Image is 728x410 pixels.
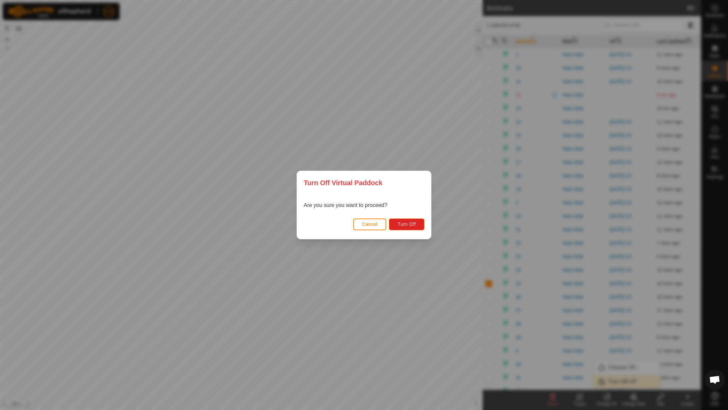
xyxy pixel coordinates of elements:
[362,221,378,227] span: Cancel
[353,218,387,230] button: Cancel
[705,370,725,390] div: Open chat
[304,201,387,209] p: Are you sure you want to proceed?
[389,218,424,230] button: Turn Off
[304,178,383,188] span: Turn Off Virtual Paddock
[397,221,416,227] span: Turn Off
